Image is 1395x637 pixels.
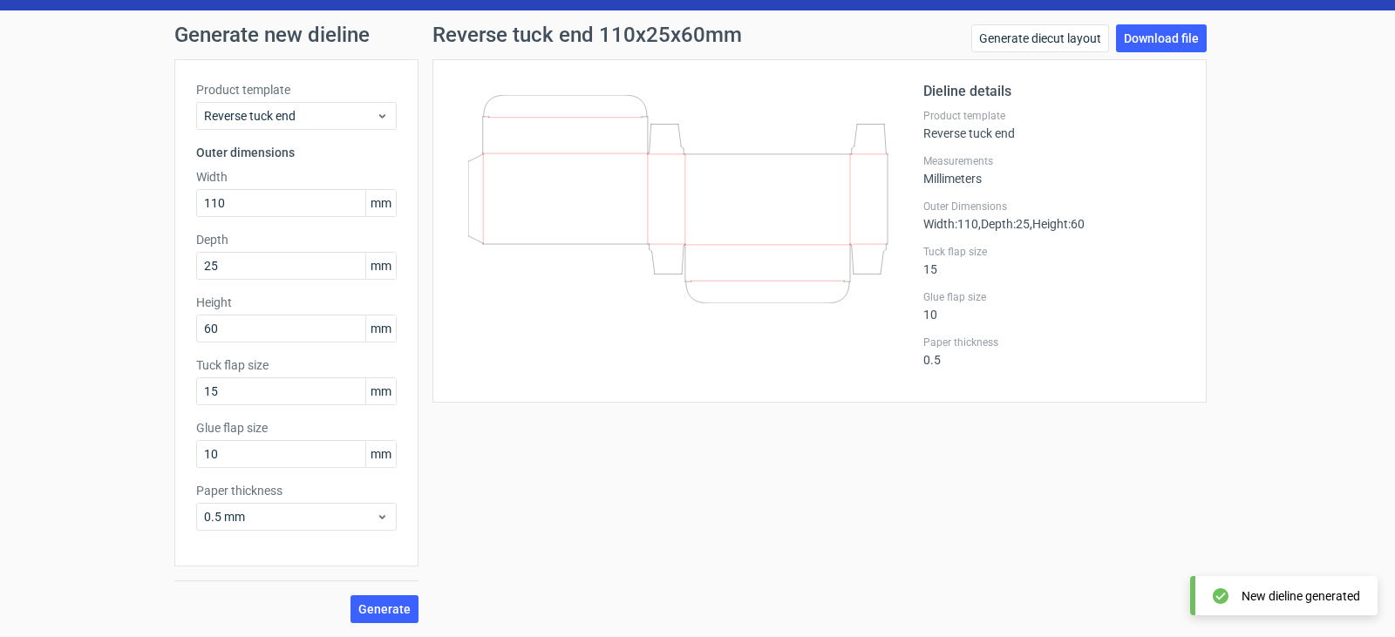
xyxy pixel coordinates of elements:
span: mm [365,441,396,467]
label: Outer Dimensions [923,200,1185,213]
span: , Height : 60 [1030,217,1085,231]
div: 10 [923,290,1185,322]
div: Millimeters [923,154,1185,186]
span: 0.5 mm [204,508,376,525]
label: Glue flap size [923,290,1185,304]
h2: Dieline details [923,81,1185,102]
h1: Reverse tuck end 110x25x60mm [432,24,742,45]
h3: Outer dimensions [196,144,397,161]
label: Height [196,294,397,311]
div: 15 [923,245,1185,276]
label: Product template [923,109,1185,123]
span: mm [365,190,396,216]
a: Generate diecut layout [971,24,1109,52]
label: Paper thickness [923,335,1185,349]
label: Product template [196,81,397,98]
span: mm [365,378,396,404]
div: Reverse tuck end [923,109,1185,140]
button: Generate [350,595,418,623]
h1: Generate new dieline [174,24,1221,45]
span: Generate [358,603,411,615]
label: Tuck flap size [196,356,397,374]
div: 0.5 [923,335,1185,367]
label: Paper thickness [196,482,397,499]
label: Measurements [923,154,1185,168]
label: Width [196,168,397,186]
span: Width : 110 [923,217,978,231]
a: Download file [1116,24,1207,52]
label: Tuck flap size [923,245,1185,259]
span: mm [365,315,396,342]
label: Glue flap size [196,419,397,437]
span: , Depth : 25 [978,217,1030,231]
span: mm [365,253,396,279]
span: Reverse tuck end [204,107,376,125]
div: New dieline generated [1242,587,1360,605]
label: Depth [196,231,397,248]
